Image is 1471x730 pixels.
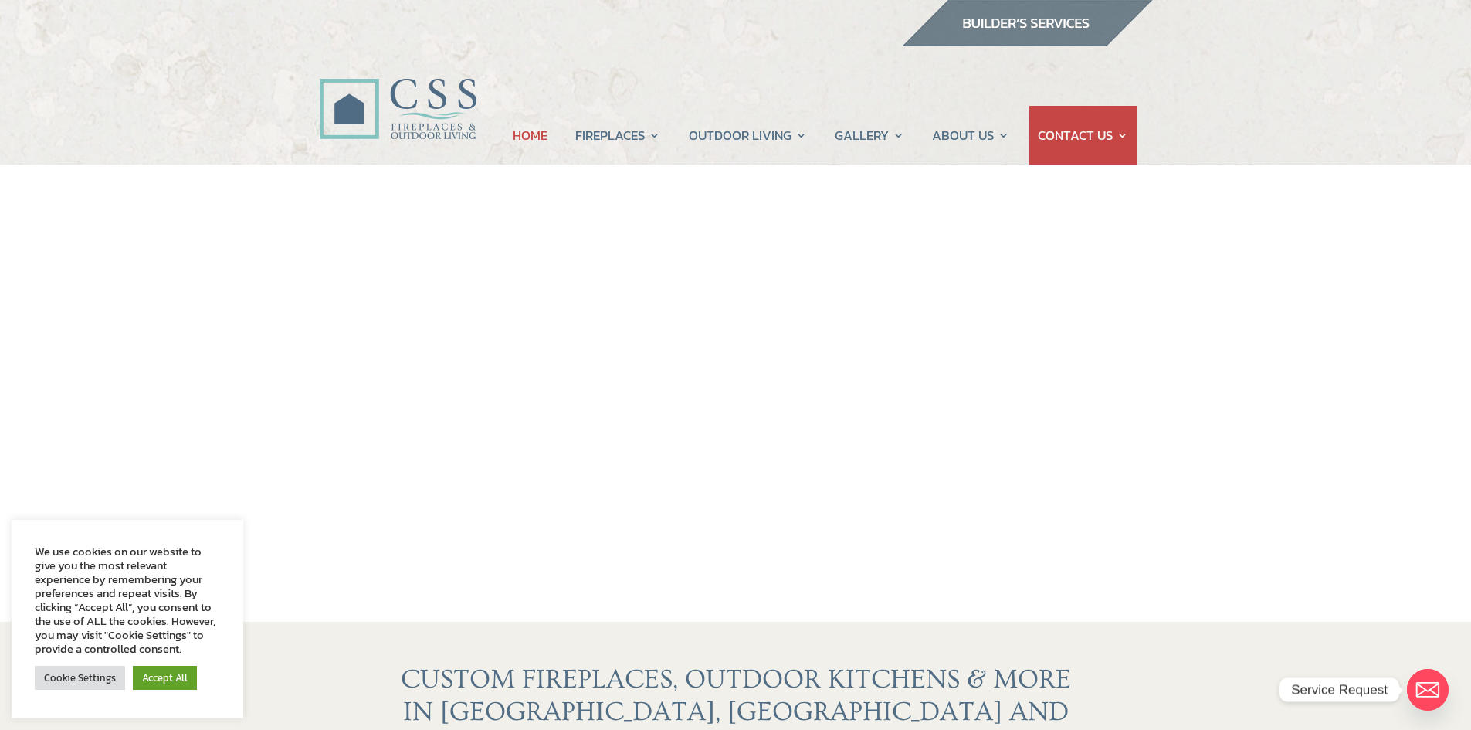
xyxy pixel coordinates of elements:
a: OUTDOOR LIVING [689,106,807,165]
a: HOME [513,106,547,165]
img: CSS Fireplaces & Outdoor Living (Formerly Construction Solutions & Supply)- Jacksonville Ormond B... [319,36,476,148]
a: CONTACT US [1038,106,1128,165]
a: FIREPLACES [575,106,660,165]
a: Cookie Settings [35,666,125,690]
div: We use cookies on our website to give you the most relevant experience by remembering your prefer... [35,545,220,656]
a: GALLERY [835,106,904,165]
a: Email [1407,669,1449,711]
a: builder services construction supply [901,32,1153,52]
a: ABOUT US [932,106,1009,165]
a: Accept All [133,666,197,690]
